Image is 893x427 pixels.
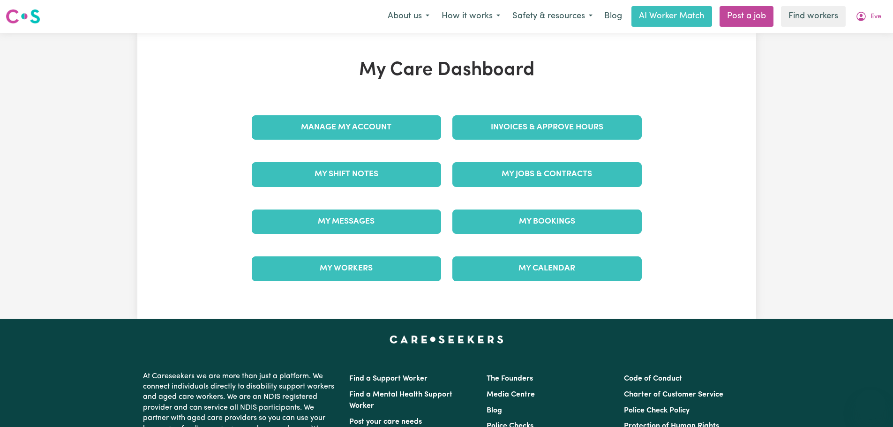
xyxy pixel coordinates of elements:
a: My Shift Notes [252,162,441,187]
a: My Workers [252,256,441,281]
a: Blog [487,407,502,414]
a: My Calendar [452,256,642,281]
a: My Jobs & Contracts [452,162,642,187]
a: Careseekers logo [6,6,40,27]
a: Charter of Customer Service [624,391,723,398]
a: Careseekers home page [390,336,503,343]
button: My Account [849,7,887,26]
a: The Founders [487,375,533,382]
a: Code of Conduct [624,375,682,382]
img: Careseekers logo [6,8,40,25]
a: Post your care needs [349,418,422,426]
a: Find a Mental Health Support Worker [349,391,452,410]
a: Police Check Policy [624,407,690,414]
a: Media Centre [487,391,535,398]
a: My Messages [252,210,441,234]
button: About us [382,7,435,26]
a: Find a Support Worker [349,375,428,382]
h1: My Care Dashboard [246,59,647,82]
button: How it works [435,7,506,26]
a: Blog [599,6,628,27]
a: Post a job [720,6,773,27]
a: Invoices & Approve Hours [452,115,642,140]
a: Find workers [781,6,846,27]
span: Eve [870,12,881,22]
a: Manage My Account [252,115,441,140]
iframe: Button to launch messaging window [855,390,885,420]
a: My Bookings [452,210,642,234]
button: Safety & resources [506,7,599,26]
a: AI Worker Match [631,6,712,27]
